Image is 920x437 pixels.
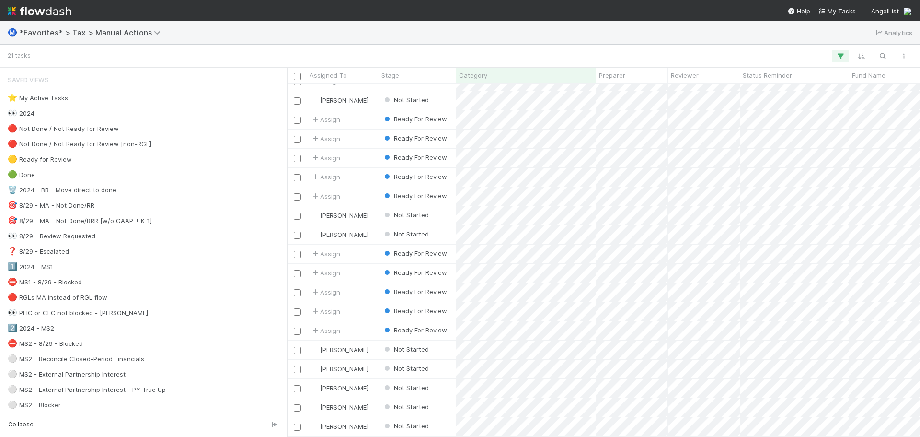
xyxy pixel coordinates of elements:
[320,365,368,373] span: [PERSON_NAME]
[382,365,429,372] span: Not Started
[8,155,17,163] span: 🟡
[382,326,447,334] span: Ready For Review
[818,6,856,16] a: My Tasks
[294,117,301,124] input: Toggle Row Selected
[8,293,17,301] span: 🔴
[8,353,144,365] div: MS2 - Reconcile Closed-Period Financials
[8,169,35,181] div: Done
[311,212,319,219] img: avatar_711f55b7-5a46-40da-996f-bc93b6b86381.png
[8,70,49,89] span: Saved Views
[8,3,71,19] img: logo-inverted-e16ddd16eac7371096b0.svg
[320,96,368,104] span: [PERSON_NAME]
[8,216,17,224] span: 🎯
[8,368,126,380] div: MS2 - External Partnership Interest
[310,422,368,431] div: [PERSON_NAME]
[310,383,368,393] div: [PERSON_NAME]
[8,420,34,429] span: Collapse
[294,328,301,335] input: Toggle Row Selected
[294,97,301,105] input: Toggle Row Selected
[294,232,301,239] input: Toggle Row Selected
[382,364,429,373] div: Not Started
[294,174,301,181] input: Toggle Row Selected
[382,288,447,295] span: Ready For Review
[8,278,17,286] span: ⛔
[874,27,912,38] a: Analytics
[311,384,319,392] img: avatar_66854b90-094e-431f-b713-6ac88429a2b8.png
[8,154,72,165] div: Ready for Review
[310,172,340,182] span: Assign
[382,306,447,316] div: Ready For Review
[310,153,340,163] div: Assign
[382,383,429,392] div: Not Started
[852,71,885,80] span: Fund Name
[382,211,429,219] span: Not Started
[8,124,17,132] span: 🔴
[311,403,319,411] img: avatar_d45d11ee-0024-4901-936f-9df0a9cc3b4e.png
[8,201,17,209] span: 🎯
[8,232,17,240] span: 👀
[320,384,368,392] span: [PERSON_NAME]
[8,186,17,194] span: 🗑️
[8,370,17,378] span: ⚪
[8,324,17,332] span: 2️⃣
[311,365,319,373] img: avatar_cfa6ccaa-c7d9-46b3-b608-2ec56ecf97ad.png
[382,173,447,180] span: Ready For Review
[294,347,301,354] input: Toggle Row Selected
[8,292,107,304] div: RGLs MA instead of RGL flow
[382,115,447,123] span: Ready For Review
[310,191,340,201] span: Assign
[310,326,340,335] span: Assign
[294,155,301,162] input: Toggle Row Selected
[8,92,68,104] div: My Active Tasks
[381,71,399,80] span: Stage
[8,276,82,288] div: MS1 - 8/29 - Blocked
[8,246,69,258] div: 8/29 - Escalated
[310,115,340,124] span: Assign
[382,172,447,181] div: Ready For Review
[382,402,429,412] div: Not Started
[310,402,368,412] div: [PERSON_NAME]
[382,210,429,220] div: Not Started
[311,96,319,104] img: avatar_e41e7ae5-e7d9-4d8d-9f56-31b0d7a2f4fd.png
[818,7,856,15] span: My Tasks
[8,170,17,178] span: 🟢
[19,28,165,37] span: *Favorites* > Tax > Manual Actions
[8,200,94,212] div: 8/29 - MA - Not Done/RR
[294,251,301,258] input: Toggle Row Selected
[382,192,447,200] span: Ready For Review
[8,230,95,242] div: 8/29 - Review Requested
[8,338,83,350] div: MS2 - 8/29 - Blocked
[320,423,368,430] span: [PERSON_NAME]
[382,307,447,315] span: Ready For Review
[8,247,17,255] span: ❓
[8,308,17,317] span: 👀
[8,261,53,273] div: 2024 - MS1
[311,346,319,354] img: avatar_e41e7ae5-e7d9-4d8d-9f56-31b0d7a2f4fd.png
[8,339,17,347] span: ⛔
[382,421,429,431] div: Not Started
[8,354,17,363] span: ⚪
[294,73,301,80] input: Toggle All Rows Selected
[382,230,429,238] span: Not Started
[8,322,54,334] div: 2024 - MS2
[294,424,301,431] input: Toggle Row Selected
[8,140,17,148] span: 🔴
[8,184,116,196] div: 2024 - BR - Move direct to done
[8,109,17,117] span: 👀
[294,366,301,373] input: Toggle Row Selected
[294,308,301,316] input: Toggle Row Selected
[8,51,31,60] small: 21 tasks
[310,71,347,80] span: Assigned To
[310,249,340,259] span: Assign
[320,346,368,354] span: [PERSON_NAME]
[787,6,810,16] div: Help
[382,154,447,161] span: Ready For Review
[310,95,368,105] div: [PERSON_NAME]
[8,384,166,396] div: MS2 - External Partnership Interest - PY True Up
[320,403,368,411] span: [PERSON_NAME]
[311,231,319,238] img: avatar_711f55b7-5a46-40da-996f-bc93b6b86381.png
[382,325,447,335] div: Ready For Review
[382,249,447,257] span: Ready For Review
